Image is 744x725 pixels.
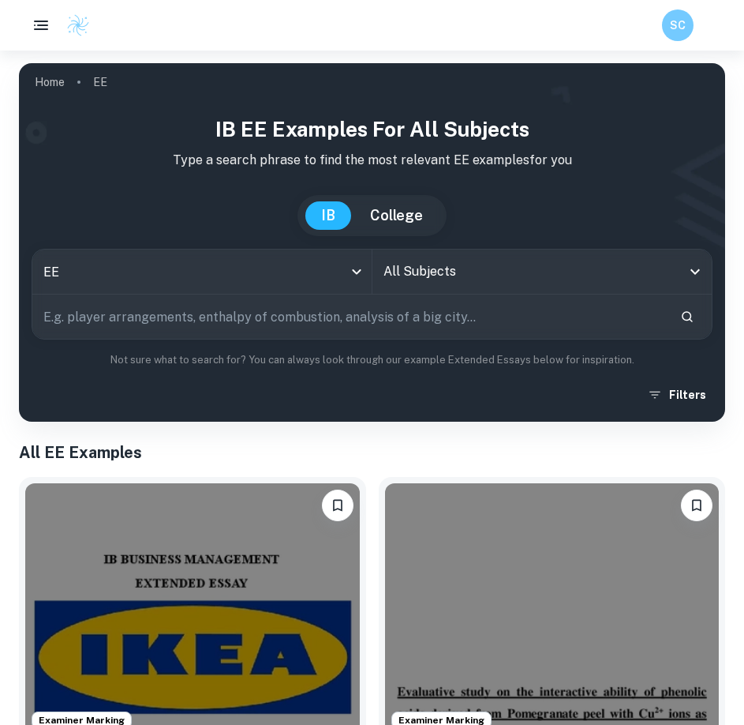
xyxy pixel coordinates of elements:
h6: SC [669,17,687,34]
h1: IB EE examples for all subjects [32,114,712,145]
button: Filters [644,381,712,409]
img: Clastify logo [66,13,90,37]
h1: All EE Examples [19,441,725,464]
button: Bookmark [681,490,712,521]
a: Home [35,71,65,93]
p: Not sure what to search for? You can always look through our example Extended Essays below for in... [32,352,712,368]
p: EE [93,73,107,91]
button: Search [674,303,701,330]
button: Open [684,261,706,283]
p: Type a search phrase to find the most relevant EE examples for you [32,151,712,170]
button: IB [305,201,351,230]
input: E.g. player arrangements, enthalpy of combustion, analysis of a big city... [32,295,667,339]
button: SC [662,9,694,41]
button: College [354,201,439,230]
img: profile cover [19,63,725,422]
button: Bookmark [322,490,353,521]
div: EE [32,250,372,294]
a: Clastify logo [57,13,90,37]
